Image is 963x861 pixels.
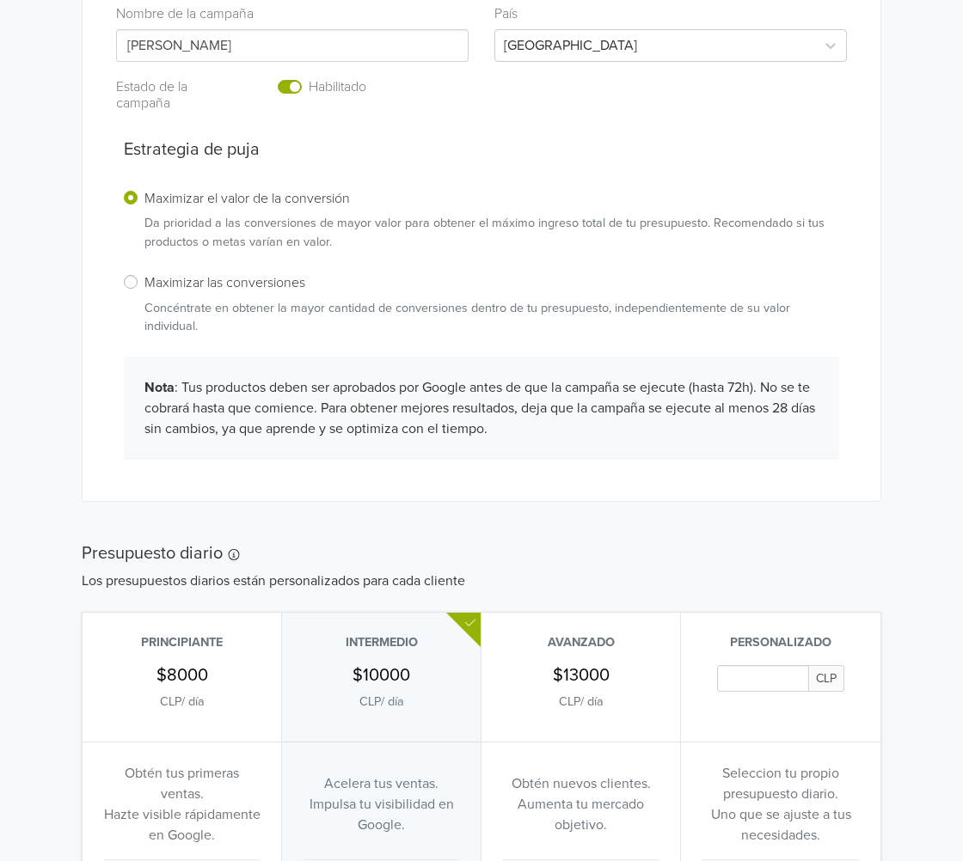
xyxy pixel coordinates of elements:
h5: $8000 [156,665,208,686]
p: CLP / día [160,693,205,711]
h6: Habilitado [309,79,435,95]
p: Seleccion tu propio presupuesto diario. [702,763,860,804]
b: Nota [144,379,175,396]
h6: País [494,6,847,22]
div: : Tus productos deben ser aprobados por Google antes de que la campaña se ejecute (hasta 72h). No... [124,357,839,460]
p: CLP / día [559,693,604,711]
p: Obtén nuevos clientes. [512,773,651,794]
p: Impulsa tu visibilidad en Google. [303,794,460,835]
h5: $13000 [553,665,610,686]
p: Aumenta tu mercado objetivo. [502,794,659,835]
p: Principiante [103,633,261,652]
h6: Estado de la campaña [116,79,230,112]
p: Avanzado [502,633,659,652]
h6: Maximizar el valor de la conversión [144,191,839,207]
input: Daily Custom Budget [717,665,808,692]
p: Da prioridad a las conversiones de mayor valor para obtener el máximo ingreso total de tu presupu... [144,214,839,251]
p: Hazte visible rápidamente en Google. [103,804,261,846]
p: Concéntrate en obtener la mayor cantidad de conversiones dentro de tu presupuesto, independientem... [144,299,839,336]
h6: Maximizar las conversiones [144,275,839,291]
p: Uno que se ajuste a tus necesidades. [702,804,860,846]
p: Personalizado [702,633,860,652]
h6: Nombre de la campaña [116,6,469,22]
p: Acelera tus ventas. [324,773,439,794]
p: Intermedio [303,633,460,652]
p: Obtén tus primeras ventas. [103,763,261,804]
span: CLP [808,665,844,692]
h5: Estrategia de puja [124,139,839,160]
p: CLP / día [359,693,404,711]
h5: Presupuesto diario [82,543,881,564]
input: Campaign name [116,29,469,62]
p: Los presupuestos diarios están personalizados para cada cliente [82,571,881,591]
h5: $10000 [353,665,410,686]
